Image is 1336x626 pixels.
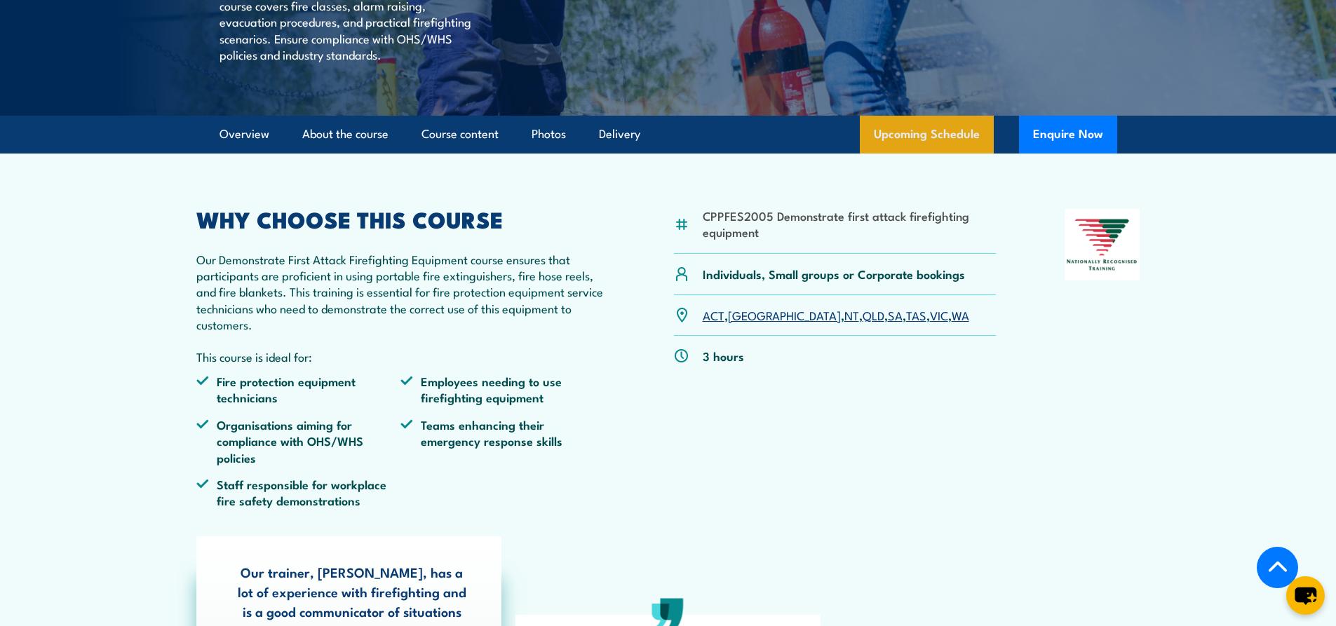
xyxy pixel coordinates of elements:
a: Overview [220,116,269,153]
li: CPPFES2005 Demonstrate first attack firefighting equipment [703,207,997,240]
a: Course content [421,116,499,153]
p: , , , , , , , [703,307,969,323]
a: About the course [302,116,389,153]
a: SA [888,306,903,323]
li: Organisations aiming for compliance with OHS/WHS policies [196,416,401,465]
li: Fire protection equipment technicians [196,373,401,406]
p: Our Demonstrate First Attack Firefighting Equipment course ensures that participants are proficie... [196,251,606,333]
a: ACT [703,306,724,323]
li: Staff responsible for workplace fire safety demonstrations [196,476,401,509]
button: Enquire Now [1019,116,1117,154]
p: 3 hours [703,348,744,364]
a: WA [952,306,969,323]
a: [GEOGRAPHIC_DATA] [728,306,841,323]
a: Upcoming Schedule [860,116,994,154]
a: NT [844,306,859,323]
a: Photos [532,116,566,153]
img: Nationally Recognised Training logo. [1065,209,1140,280]
a: VIC [930,306,948,323]
h2: WHY CHOOSE THIS COURSE [196,209,606,229]
a: Delivery [599,116,640,153]
button: chat-button [1286,576,1325,615]
li: Teams enhancing their emergency response skills [400,416,605,465]
p: Individuals, Small groups or Corporate bookings [703,266,965,282]
a: QLD [863,306,884,323]
li: Employees needing to use firefighting equipment [400,373,605,406]
p: This course is ideal for: [196,348,606,365]
a: TAS [906,306,926,323]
